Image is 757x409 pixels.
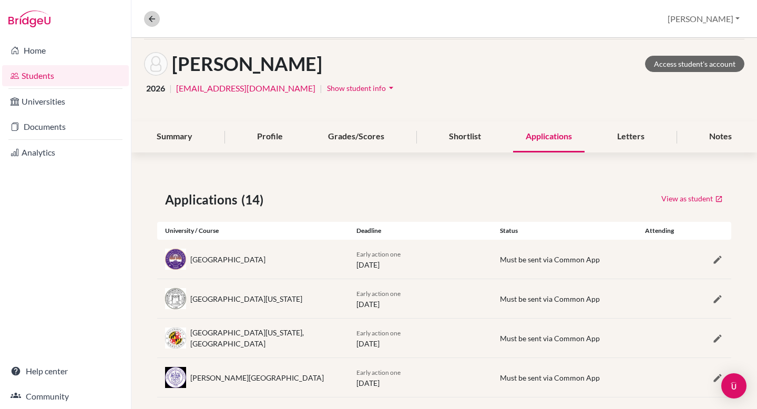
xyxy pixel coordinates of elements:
[241,190,268,209] span: (14)
[349,366,492,388] div: [DATE]
[349,327,492,349] div: [DATE]
[190,254,265,265] div: [GEOGRAPHIC_DATA]
[165,249,186,270] img: us_cle_p_q3rbm4.jpeg
[605,121,657,152] div: Letters
[320,82,322,95] span: |
[721,373,746,398] div: Open Intercom Messenger
[165,190,241,209] span: Applications
[326,80,397,96] button: Show student infoarrow_drop_down
[492,226,636,236] div: Status
[500,255,600,264] span: Must be sent via Common App
[697,121,744,152] div: Notes
[146,82,165,95] span: 2026
[176,82,315,95] a: [EMAIL_ADDRESS][DOMAIN_NAME]
[356,290,401,298] span: Early action one
[349,248,492,270] div: [DATE]
[356,369,401,376] span: Early action one
[2,116,129,137] a: Documents
[356,329,401,337] span: Early action one
[157,226,349,236] div: University / Course
[349,288,492,310] div: [DATE]
[386,83,396,93] i: arrow_drop_down
[8,11,50,27] img: Bridge-U
[165,367,186,388] img: us_jmu_ehjp9ckj.jpeg
[2,91,129,112] a: Universities
[169,82,172,95] span: |
[144,121,205,152] div: Summary
[2,142,129,163] a: Analytics
[645,56,744,72] a: Access student's account
[315,121,397,152] div: Grades/Scores
[500,373,600,382] span: Must be sent via Common App
[636,226,683,236] div: Attending
[327,84,386,93] span: Show student info
[190,327,341,349] div: [GEOGRAPHIC_DATA][US_STATE], [GEOGRAPHIC_DATA]
[661,190,723,207] a: View as student
[513,121,585,152] div: Applications
[190,293,302,304] div: [GEOGRAPHIC_DATA][US_STATE]
[356,250,401,258] span: Early action one
[190,372,324,383] div: [PERSON_NAME][GEOGRAPHIC_DATA]
[349,226,492,236] div: Deadline
[2,386,129,407] a: Community
[244,121,295,152] div: Profile
[500,334,600,343] span: Must be sent via Common App
[663,9,744,29] button: [PERSON_NAME]
[2,361,129,382] a: Help center
[2,40,129,61] a: Home
[2,65,129,86] a: Students
[500,294,600,303] span: Must be sent via Common App
[144,52,168,76] img: Ben Fregeau's avatar
[436,121,494,152] div: Shortlist
[165,328,186,349] img: us_umd_61blo108.jpeg
[172,53,322,75] h1: [PERSON_NAME]
[165,288,186,310] img: us_uga__0ka2085.jpeg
